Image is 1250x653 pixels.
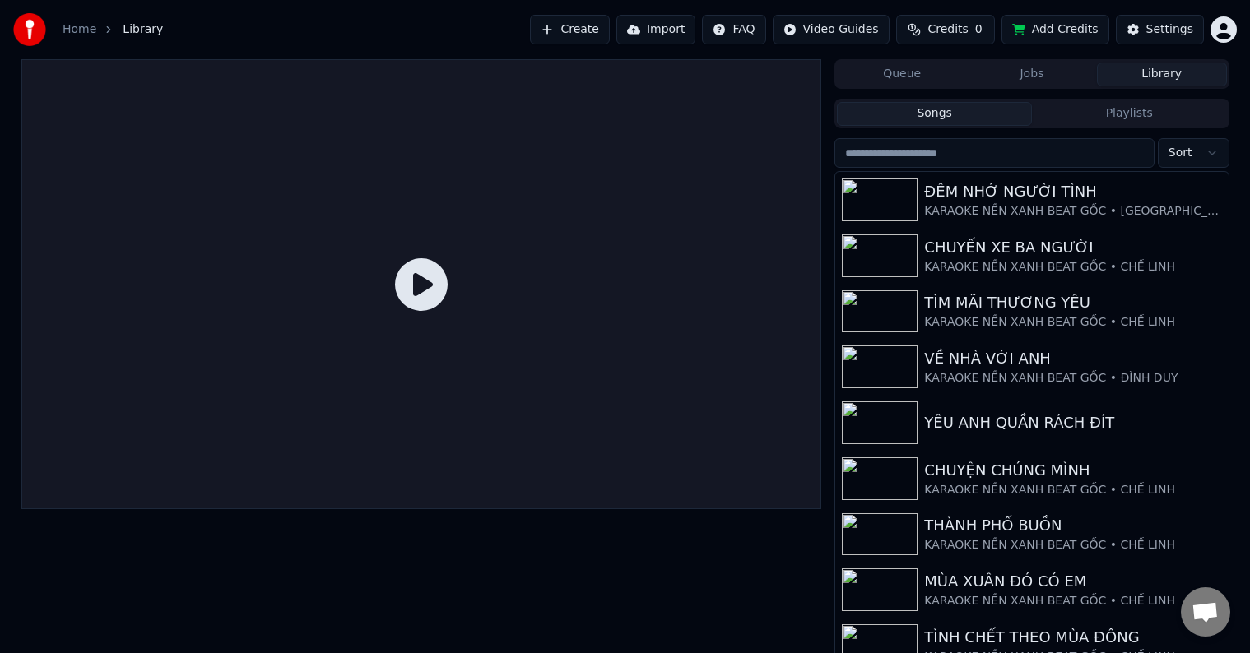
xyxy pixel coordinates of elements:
button: Playlists [1032,102,1227,126]
span: Sort [1169,145,1192,161]
button: Queue [837,63,967,86]
span: Credits [927,21,968,38]
div: CHUYẾN XE BA NGƯỜI [924,236,1221,259]
button: Jobs [967,63,1097,86]
div: MÙA XUÂN ĐÓ CÓ EM [924,570,1221,593]
div: KARAOKE NỀN XANH BEAT GỐC • CHẾ LINH [924,537,1221,553]
div: KARAOKE NỀN XANH BEAT GỐC • CHẾ LINH [924,593,1221,609]
div: KARAOKE NỀN XANH BEAT GỐC • CHẾ LINH [924,314,1221,331]
div: Open chat [1181,587,1230,637]
span: 0 [975,21,983,38]
div: YÊU ANH QUẦN RÁCH ĐÍT [924,411,1221,434]
div: TÌNH CHẾT THEO MÙA ĐÔNG [924,626,1221,649]
a: Home [63,21,96,38]
button: Add Credits [1001,15,1109,44]
div: VỀ NHÀ VỚI ANH [924,347,1221,370]
button: FAQ [702,15,765,44]
div: KARAOKE NỀN XANH BEAT GỐC • ĐÌNH DUY [924,370,1221,387]
div: THÀNH PHỐ BUỒN [924,514,1221,537]
button: Credits0 [896,15,995,44]
div: KARAOKE NỀN XANH BEAT GỐC • CHẾ LINH [924,259,1221,276]
button: Songs [837,102,1032,126]
button: Library [1097,63,1227,86]
button: Video Guides [773,15,890,44]
nav: breadcrumb [63,21,163,38]
img: youka [13,13,46,46]
div: KARAOKE NỀN XANH BEAT GỐC • CHẾ LINH [924,482,1221,498]
div: CHUYỆN CHÚNG MÌNH [924,459,1221,482]
div: ĐÊM NHỚ NGƯỜI TÌNH [924,180,1221,203]
div: KARAOKE NỀN XANH BEAT GỐC • [GEOGRAPHIC_DATA] [924,203,1221,220]
button: Import [616,15,695,44]
div: Settings [1146,21,1193,38]
span: Library [123,21,163,38]
button: Settings [1116,15,1204,44]
div: TÌM MÃI THƯƠNG YÊU [924,291,1221,314]
button: Create [530,15,610,44]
